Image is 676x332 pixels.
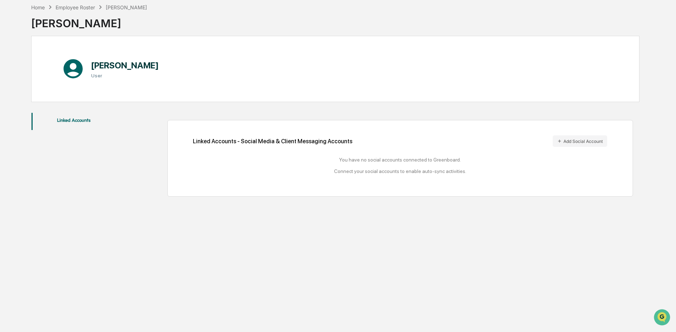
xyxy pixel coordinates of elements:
[7,55,20,68] img: 1746055101610-c473b297-6a78-478c-a979-82029cc54cd1
[7,15,130,27] p: How can we help?
[24,55,118,62] div: Start new chat
[59,90,89,97] span: Attestations
[122,57,130,66] button: Start new chat
[52,91,58,97] div: 🗄️
[193,157,607,174] div: You have no social accounts connected to Greenboard. Connect your social accounts to enable auto-...
[32,113,116,130] button: Linked Accounts
[14,90,46,97] span: Preclearance
[24,62,91,68] div: We're available if you need us!
[193,135,607,147] div: Linked Accounts - Social Media & Client Messaging Accounts
[49,87,92,100] a: 🗄️Attestations
[71,121,87,127] span: Pylon
[32,113,116,130] div: secondary tabs example
[4,87,49,100] a: 🖐️Preclearance
[56,4,95,10] div: Employee Roster
[51,121,87,127] a: Powered byPylon
[106,4,147,10] div: [PERSON_NAME]
[4,101,48,114] a: 🔎Data Lookup
[31,4,45,10] div: Home
[7,91,13,97] div: 🖐️
[653,308,672,328] iframe: Open customer support
[7,105,13,110] div: 🔎
[31,11,147,30] div: [PERSON_NAME]
[91,73,159,78] h3: User
[91,60,159,71] h1: [PERSON_NAME]
[553,135,607,147] button: Add Social Account
[14,104,45,111] span: Data Lookup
